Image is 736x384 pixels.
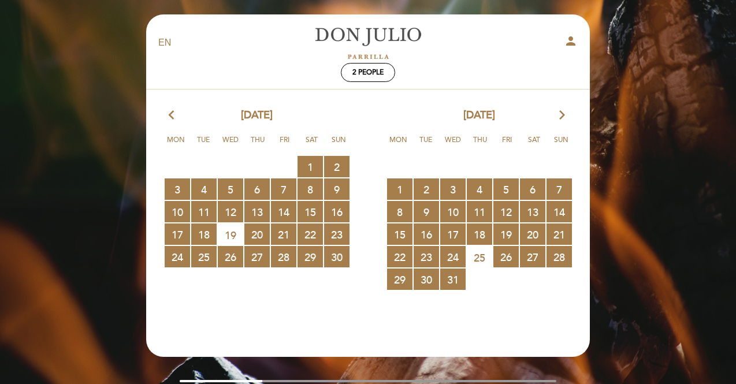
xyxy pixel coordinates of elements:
span: 4 [467,178,492,200]
span: [DATE] [463,108,495,123]
span: 15 [298,201,323,222]
span: Sat [300,134,324,155]
span: 19 [218,224,243,245]
i: arrow_forward_ios [557,108,567,123]
a: [PERSON_NAME] [296,27,440,59]
span: 30 [324,246,350,267]
span: 27 [244,246,270,267]
span: Sun [328,134,351,155]
span: Wed [441,134,464,155]
span: 23 [324,223,350,245]
span: 13 [244,201,270,222]
span: 18 [191,223,217,245]
span: Tue [414,134,437,155]
span: 10 [165,201,190,222]
span: 25 [467,247,492,268]
span: Sat [523,134,546,155]
span: 12 [218,201,243,222]
span: 8 [298,178,323,200]
span: 2 [324,156,350,177]
span: 12 [493,201,519,222]
span: 22 [387,246,412,267]
span: 28 [271,246,296,267]
span: 30 [414,269,439,290]
span: 7 [271,178,296,200]
span: 25 [191,246,217,267]
span: 20 [520,223,545,245]
span: [DATE] [241,108,273,123]
span: 5 [493,178,519,200]
span: 3 [440,178,466,200]
span: 13 [520,201,545,222]
span: Thu [246,134,269,155]
span: Mon [165,134,188,155]
span: 11 [191,201,217,222]
span: 6 [244,178,270,200]
span: 24 [440,246,466,267]
span: 29 [298,246,323,267]
span: Thu [469,134,492,155]
span: 5 [218,178,243,200]
span: 8 [387,201,412,222]
span: Tue [192,134,215,155]
span: 16 [324,201,350,222]
button: person [564,34,578,52]
span: 31 [440,269,466,290]
span: 15 [387,223,412,245]
span: 16 [414,223,439,245]
span: 19 [493,223,519,245]
span: 3 [165,178,190,200]
span: 17 [165,223,190,245]
span: 20 [244,223,270,245]
span: 24 [165,246,190,267]
i: arrow_back_ios [169,108,179,123]
span: 23 [414,246,439,267]
span: Mon [387,134,410,155]
span: 17 [440,223,466,245]
span: 21 [271,223,296,245]
span: 11 [467,201,492,222]
span: 26 [218,246,243,267]
span: 14 [271,201,296,222]
span: 9 [324,178,350,200]
span: 28 [547,246,572,267]
span: 18 [467,223,492,245]
span: 22 [298,223,323,245]
span: 1 [387,178,412,200]
span: Wed [219,134,242,155]
span: 1 [298,156,323,177]
i: person [564,34,578,48]
span: 14 [547,201,572,222]
span: 9 [414,201,439,222]
span: 2 [414,178,439,200]
span: 21 [547,223,572,245]
span: 2 people [352,68,384,77]
span: 27 [520,246,545,267]
span: Fri [273,134,296,155]
span: Fri [496,134,519,155]
span: Sun [550,134,573,155]
span: 7 [547,178,572,200]
span: 10 [440,201,466,222]
span: 29 [387,269,412,290]
span: 26 [493,246,519,267]
span: 4 [191,178,217,200]
span: 6 [520,178,545,200]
